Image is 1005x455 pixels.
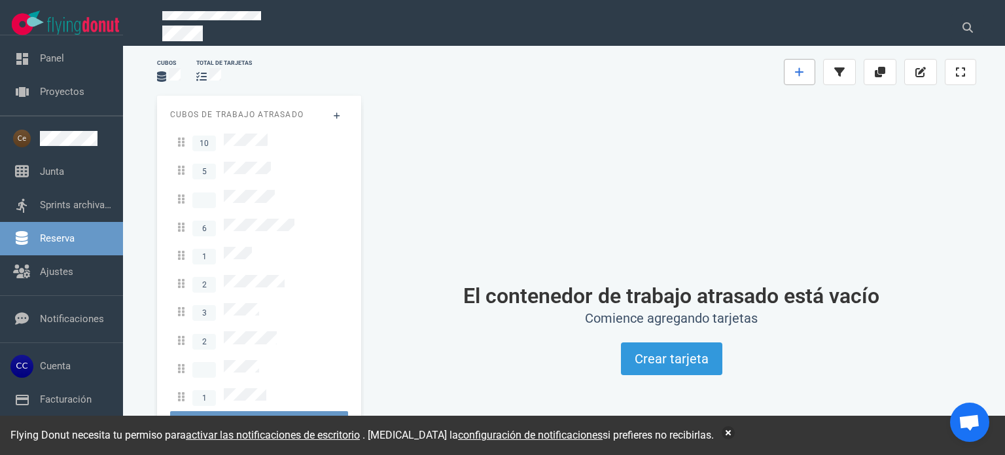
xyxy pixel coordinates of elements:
[202,308,207,318] font: 3
[202,280,207,289] font: 2
[621,342,722,375] button: Crear tarjeta
[40,86,84,98] a: Proyectos
[635,351,709,367] font: Crear tarjeta
[202,393,207,403] font: 1
[170,326,348,354] a: 2
[170,298,348,326] a: 3
[950,403,989,442] div: Chat abierto
[170,270,348,298] a: 2
[200,139,209,148] font: 10
[186,429,360,441] font: activar las notificaciones de escritorio
[47,17,119,35] img: Logotipo de texto de Flying Donut
[202,337,207,346] font: 2
[170,128,348,156] a: 10
[40,266,73,278] a: Ajustes
[40,166,64,177] a: Junta
[40,232,75,244] a: Reserva
[362,429,458,441] font: . [MEDICAL_DATA] la
[157,60,176,66] font: Cubos
[202,252,207,261] font: 1
[202,224,207,233] font: 6
[170,110,304,119] font: Cubos de trabajo atrasado
[40,52,64,64] a: Panel
[40,199,121,211] a: Sprints archivados
[603,429,714,441] font: si prefieres no recibirlas.
[170,242,348,270] a: 1
[170,156,348,185] a: 5
[585,310,758,326] font: Comience agregando tarjetas
[463,283,879,308] font: El contenedor de trabajo atrasado está vacío
[196,60,252,66] font: total de tarjetas
[10,429,186,441] font: Flying Donut necesita tu permiso para
[170,383,348,411] a: 1
[458,429,603,441] a: configuración de notificaciones
[202,167,207,176] font: 5
[40,393,92,405] a: Facturación
[170,213,348,242] a: 6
